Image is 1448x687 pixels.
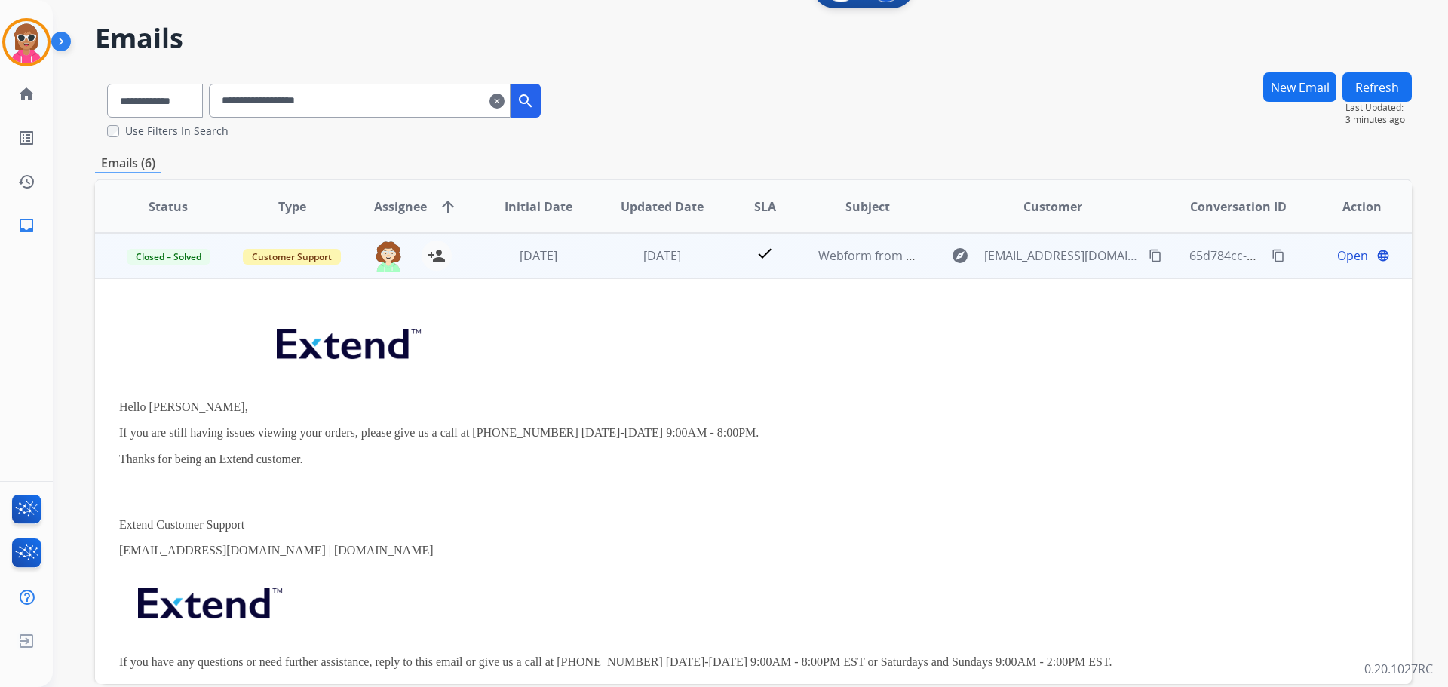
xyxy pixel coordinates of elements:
[1272,249,1285,262] mat-icon: content_copy
[489,92,505,110] mat-icon: clear
[1376,249,1390,262] mat-icon: language
[149,198,188,216] span: Status
[754,198,776,216] span: SLA
[119,570,297,630] img: extend.png
[505,198,572,216] span: Initial Date
[127,249,210,265] span: Closed – Solved
[17,173,35,191] mat-icon: history
[119,426,1141,440] p: If you are still having issues viewing your orders, please give us a call at [PHONE_NUMBER] [DATE...
[5,21,48,63] img: avatar
[258,311,436,370] img: extend.png
[1345,102,1412,114] span: Last Updated:
[119,400,1141,414] p: Hello [PERSON_NAME],
[1364,660,1433,678] p: 0.20.1027RC
[1190,198,1287,216] span: Conversation ID
[517,92,535,110] mat-icon: search
[278,198,306,216] span: Type
[17,85,35,103] mat-icon: home
[374,198,427,216] span: Assignee
[439,198,457,216] mat-icon: arrow_upward
[428,247,446,265] mat-icon: person_add
[1337,247,1368,265] span: Open
[373,241,403,272] img: agent-avatar
[951,247,969,265] mat-icon: explore
[1263,72,1336,102] button: New Email
[1149,249,1162,262] mat-icon: content_copy
[243,249,341,265] span: Customer Support
[1342,72,1412,102] button: Refresh
[984,247,1140,265] span: [EMAIL_ADDRESS][DOMAIN_NAME]
[119,518,1141,532] p: Extend Customer Support
[1023,198,1082,216] span: Customer
[95,154,161,173] p: Emails (6)
[119,655,1141,669] p: If you have any questions or need further assistance, reply to this email or give us a call at [P...
[119,544,1141,557] p: [EMAIL_ADDRESS][DOMAIN_NAME] | [DOMAIN_NAME]
[125,124,229,139] label: Use Filters In Search
[119,452,1141,466] p: Thanks for being an Extend customer.
[17,129,35,147] mat-icon: list_alt
[1189,247,1425,264] span: 65d784cc-b92e-407d-8230-8b9d4703bb14
[621,198,704,216] span: Updated Date
[1288,180,1412,233] th: Action
[520,247,557,264] span: [DATE]
[643,247,681,264] span: [DATE]
[756,244,774,262] mat-icon: check
[1345,114,1412,126] span: 3 minutes ago
[818,247,1160,264] span: Webform from [EMAIL_ADDRESS][DOMAIN_NAME] on [DATE]
[845,198,890,216] span: Subject
[17,216,35,235] mat-icon: inbox
[95,23,1412,54] h2: Emails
